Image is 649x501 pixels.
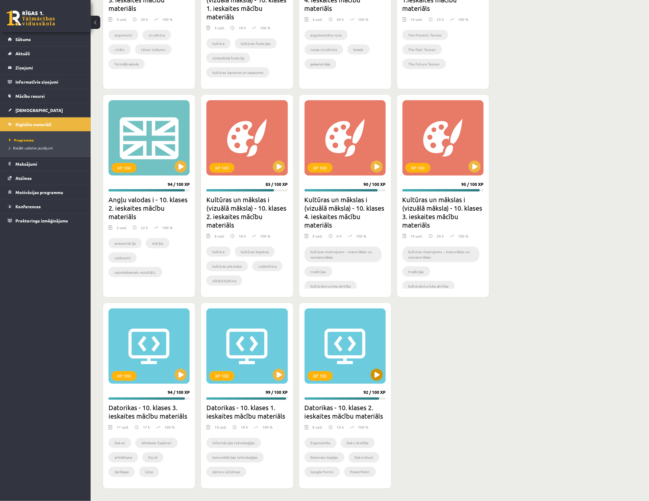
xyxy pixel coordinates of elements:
[108,59,145,69] li: formālā valoda
[15,75,83,89] legend: Informatīvie ziņojumi
[15,107,63,113] span: [DEMOGRAPHIC_DATA]
[9,138,34,142] span: Programma
[9,137,85,143] a: Programma
[142,452,163,463] li: Excel
[135,438,178,448] li: Windows Explorer
[108,195,190,221] h2: Angļu valodas i - 10. klases 2. ieskaites mācību materiāls
[108,30,138,40] li: argumenti
[209,163,234,173] div: XP 100
[206,53,250,63] li: simboliskā funkcija
[206,438,261,448] li: informācijas tehnoloģijas
[8,117,83,131] a: Digitālie materiāli
[143,425,150,430] p: 17 h
[209,371,234,381] div: XP 100
[206,276,242,286] li: elitārā kultūra
[308,163,333,173] div: XP 100
[8,89,83,103] a: Mācību resursi
[117,225,127,234] div: 3 uzd.
[146,238,170,248] li: mērķis
[313,233,323,242] div: 9 uzd.
[402,247,479,262] li: kultūras mantojums – materiālais un nemateriālais
[15,122,51,127] span: Digitālie materiāli
[305,247,382,262] li: kultūras mantojums – materiālais un nemateriālais
[111,371,137,381] div: XP 100
[337,425,344,430] p: 15 h
[437,17,444,22] p: 23 h
[402,195,484,229] h2: Kultūras un mākslas i (vizuālā māksla) - 10. klases 3. ieskaites mācību materiāls
[235,38,277,49] li: kultūras funkcijas
[411,17,423,26] div: 14 uzd.
[356,233,366,239] p: 100 %
[15,37,31,42] span: Sākums
[305,195,386,229] h2: Kultūras un mākslas i (vizuālā māksla) - 10. klases 4. ieskaites mācību materiāls
[8,46,83,60] a: Aktuāli
[305,281,357,291] li: kultūrvēsturiska vērtība
[141,225,148,230] p: 22 h
[305,266,332,277] li: tradīcijas
[8,214,83,228] a: Proktoringa izmēģinājums
[162,225,173,230] p: 100 %
[108,404,190,420] h2: Datorikas - 10. klases 3. ieskaites mācību materiāls
[15,218,68,223] span: Proktoringa izmēģinājums
[344,467,376,477] li: PowerPoint
[308,371,333,381] div: XP 100
[402,281,455,291] li: kultūrvēsturiska vērtība
[206,38,231,49] li: kultūra
[135,44,172,55] li: tēzes teikums
[8,61,83,75] a: Ziņojumi
[358,425,369,430] p: 100 %
[215,425,227,434] div: 14 uzd.
[402,266,430,277] li: tradīcijas
[206,404,288,420] h2: Datorikas - 10. klases 1. ieskaites mācību materiāls
[260,233,270,239] p: 100 %
[8,157,83,171] a: Maksājumi
[206,195,288,229] h2: Kultūras un mākslas i (vizuālā māksla) - 10. klases 2. ieskaites mācību materiāls
[141,17,148,22] p: 30 h
[8,32,83,46] a: Sākums
[15,51,30,56] span: Aktuāli
[108,238,142,248] li: prezentācija
[458,233,469,239] p: 100 %
[162,17,173,22] p: 100 %
[117,425,129,434] div: 11 uzd.
[349,452,379,463] li: Datorvīrusi
[8,103,83,117] a: [DEMOGRAPHIC_DATA]
[164,425,175,430] p: 100 %
[108,267,162,277] li: sasniedzamais rezultāts.
[305,59,337,69] li: galvenā daļa
[15,204,41,209] span: Konferences
[206,67,270,78] li: kultūras izpratne un izpausme
[108,438,131,448] li: Datne
[241,425,248,430] p: 18 h
[9,145,53,150] span: Biežāk uzdotie jautājumi
[117,17,127,26] div: 4 uzd.
[305,467,340,477] li: Google Forms
[402,44,442,55] li: The Past Tenses
[305,438,337,448] li: Ergonomika
[260,25,270,30] p: 100 %
[305,404,386,420] h2: Datorikas - 10. klases 2. ieskaites mācību materiāls
[15,93,45,99] span: Mācību resursi
[8,75,83,89] a: Informatīvie ziņojumi
[405,163,431,173] div: XP 100
[215,25,224,34] div: 5 uzd.
[305,452,344,463] li: Rezerves kopijas
[305,30,348,40] li: argumentēta runa
[313,17,323,26] div: 4 uzd.
[252,261,283,271] li: subkultūra
[139,467,159,477] li: šūna
[206,261,248,271] li: kultūras pieredze
[206,452,264,463] li: komunikācijas tehnoloģijas
[235,247,275,257] li: kultūras kopiena
[15,190,63,195] span: Motivācijas programma
[8,171,83,185] a: Atzīmes
[358,17,369,22] p: 100 %
[108,452,138,463] li: arhivēšana
[215,233,224,242] div: 8 uzd.
[8,185,83,199] a: Motivācijas programma
[239,25,246,30] p: 18 h
[239,233,246,239] p: 18 h
[7,11,55,26] a: Rīgas 1. Tālmācības vidusskola
[262,425,273,430] p: 100 %
[206,247,231,257] li: kultūra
